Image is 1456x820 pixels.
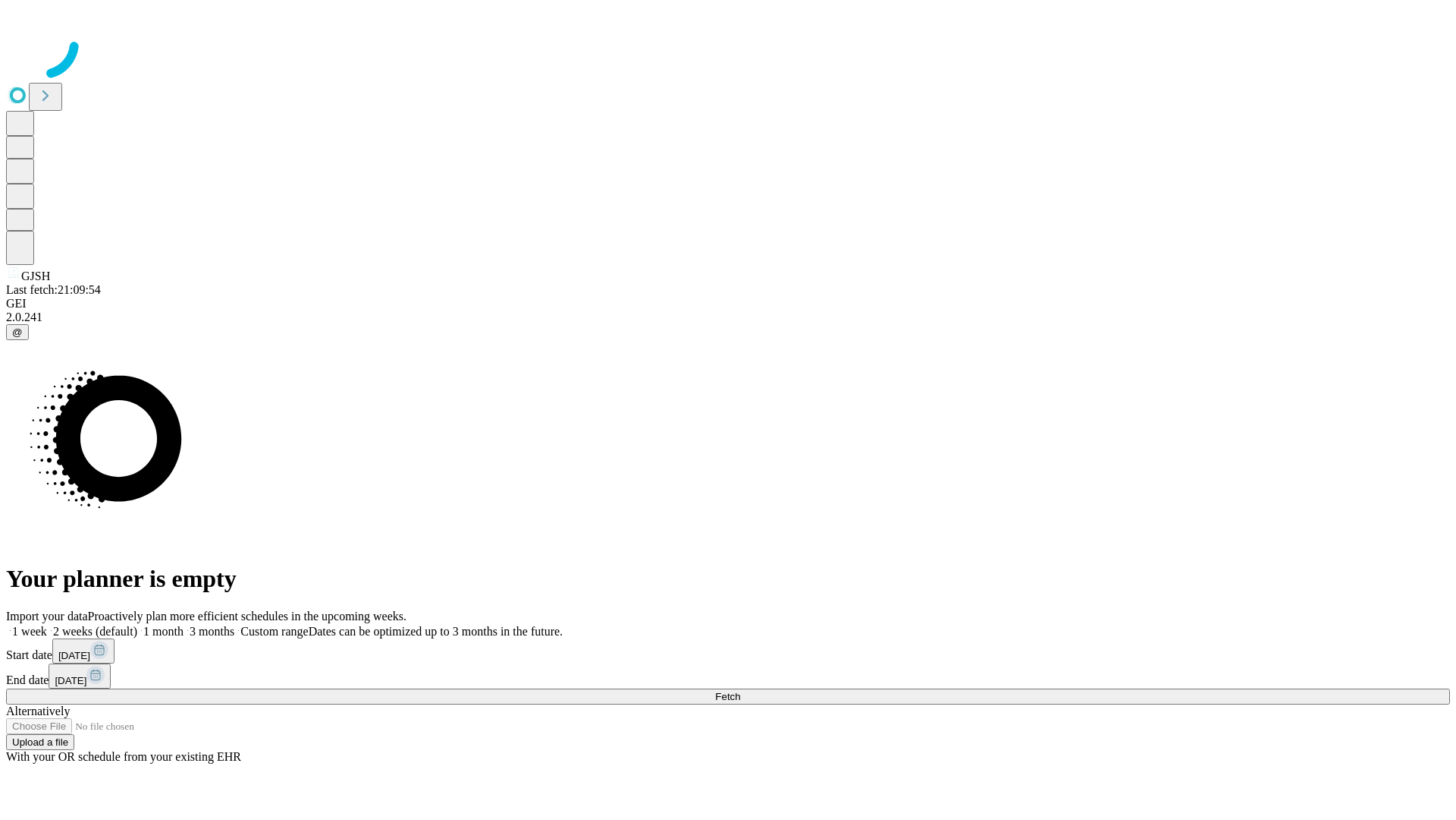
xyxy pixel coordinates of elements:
[6,705,70,717] span: Alternatively
[12,326,23,338] span: @
[309,625,563,638] span: Dates can be optimized up to 3 months in the future.
[6,689,1450,705] button: Fetch
[58,650,90,661] span: [DATE]
[6,639,1450,664] div: Start date
[190,625,234,638] span: 3 months
[6,297,1450,311] div: GEI
[143,625,184,638] span: 1 month
[6,311,1450,324] div: 2.0.241
[6,610,88,623] span: Import your data
[6,324,29,340] button: @
[6,734,74,750] button: Upload a file
[12,625,47,638] span: 1 week
[88,610,406,623] span: Proactively plan more efficient schedules in the upcoming weeks.
[53,625,137,638] span: 2 weeks (default)
[240,625,308,638] span: Custom range
[55,675,86,686] span: [DATE]
[715,691,740,702] span: Fetch
[6,750,241,763] span: With your OR schedule from your existing EHR
[49,664,111,689] button: [DATE]
[52,639,115,664] button: [DATE]
[6,664,1450,689] div: End date
[6,565,1450,593] h1: Your planner is empty
[21,270,50,282] span: GJSH
[6,283,101,296] span: Last fetch: 21:09:54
